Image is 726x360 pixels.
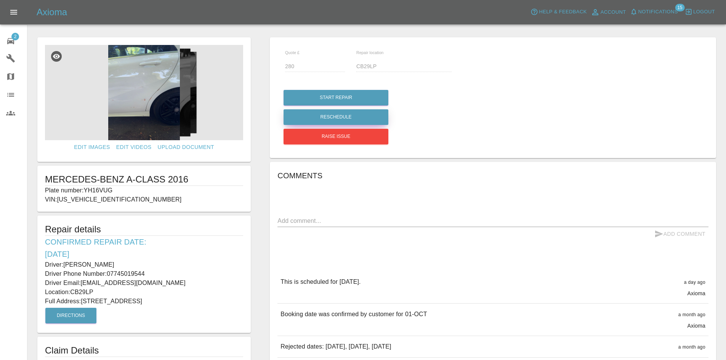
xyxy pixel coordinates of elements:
[529,6,588,18] button: Help & Feedback
[71,140,113,154] a: Edit Images
[284,129,388,144] button: Raise issue
[45,269,243,278] p: Driver Phone Number: 07745019544
[5,3,23,21] button: Open drawer
[45,45,243,140] img: 014eaac6-c2db-4c1a-a198-3131d3876c8f
[687,322,705,330] p: Axioma
[277,170,708,182] h6: Comments
[45,308,96,323] button: Directions
[678,344,705,350] span: a month ago
[155,140,217,154] a: Upload Document
[37,6,67,18] h5: Axioma
[113,140,155,154] a: Edit Videos
[45,173,243,186] h1: MERCEDES-BENZ A-CLASS 2016
[280,277,361,286] p: This is scheduled for [DATE].
[280,310,427,319] p: Booking date was confirmed by customer for 01-OCT
[45,260,243,269] p: Driver: [PERSON_NAME]
[589,6,628,18] a: Account
[45,195,243,204] p: VIN: [US_VEHICLE_IDENTIFICATION_NUMBER]
[45,236,243,260] h6: Confirmed Repair Date: [DATE]
[45,186,243,195] p: Plate number: YH16VUG
[45,223,243,235] h5: Repair details
[638,8,678,16] span: Notifications
[284,109,388,125] button: Reschedule
[45,297,243,306] p: Full Address: [STREET_ADDRESS]
[45,278,243,288] p: Driver Email: [EMAIL_ADDRESS][DOMAIN_NAME]
[285,50,300,55] span: Quote £
[684,280,705,285] span: a day ago
[284,90,388,106] button: Start Repair
[693,8,715,16] span: Logout
[675,4,684,11] span: 15
[678,312,705,317] span: a month ago
[11,33,19,40] span: 2
[356,50,384,55] span: Repair location
[539,8,587,16] span: Help & Feedback
[45,344,243,357] h1: Claim Details
[683,6,717,18] button: Logout
[601,8,626,17] span: Account
[280,342,391,351] p: Rejected dates: [DATE], [DATE], [DATE]
[628,6,680,18] button: Notifications
[45,288,243,297] p: Location: CB29LP
[687,290,705,297] p: Axioma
